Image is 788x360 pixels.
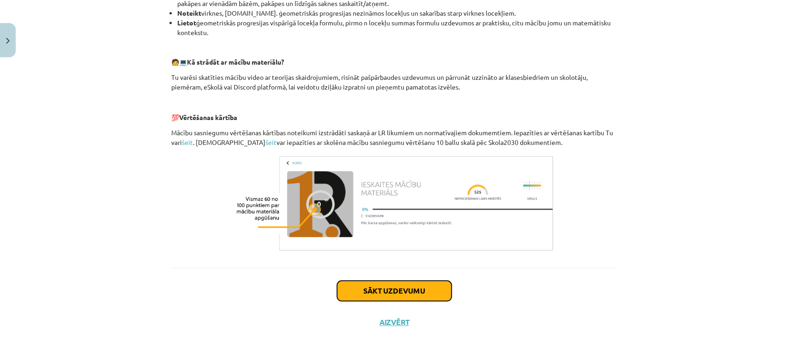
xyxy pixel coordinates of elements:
[179,113,237,121] b: Vērtēšanas kārtība
[171,113,617,122] p: 💯
[265,138,277,146] a: šeit
[6,38,10,44] img: icon-close-lesson-0947bae3869378f0d4975bcd49f059093ad1ed9edebbc8119c70593378902aed.svg
[177,9,201,17] b: Noteikt
[177,18,196,27] b: Lietot
[187,58,284,66] b: Kā strādāt ar mācību materiālu?
[177,18,617,37] li: ģeometriskās progresijas vispārīgā locekļa formulu, pirmo n locekļu summas formulu uzdevumos ar p...
[171,57,617,67] p: 🧑 💻
[337,281,451,301] button: Sākt uzdevumu
[377,318,412,327] button: Aizvērt
[171,72,617,92] p: Tu varēsi skatīties mācību video ar teorijas skaidrojumiem, risināt pašpārbaudes uzdevumus un pār...
[171,128,617,147] p: Mācību sasniegumu vērtēšanas kārtības noteikumi izstrādāti saskaņā ar LR likumiem un normatīvajie...
[177,8,617,18] li: virknes, [DOMAIN_NAME]. ģeometriskās progresijas nezināmos locekļus un sakarības starp virknes lo...
[182,138,193,146] a: šeit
